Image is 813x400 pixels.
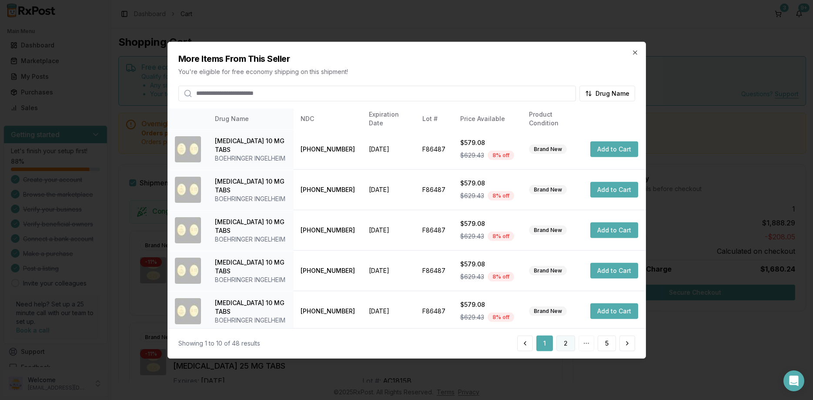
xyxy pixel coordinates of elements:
th: Expiration Date [362,108,415,129]
button: Drug Name [579,85,635,101]
td: [DATE] [362,250,415,291]
div: BOEHRINGER INGELHEIM [215,275,287,284]
td: [DATE] [362,291,415,331]
td: [DATE] [362,169,415,210]
div: 8 % off [488,232,514,241]
button: 5 [598,336,616,351]
span: $629.43 [460,192,484,200]
td: F86487 [415,169,453,210]
div: $579.08 [460,260,515,269]
div: Brand New [529,145,567,154]
div: BOEHRINGER INGELHEIM [215,194,287,203]
div: 8 % off [488,272,514,282]
img: Jardiance 10 MG TABS [175,298,201,324]
th: Drug Name [208,108,294,129]
div: 8 % off [488,151,514,160]
th: NDC [294,108,362,129]
td: [PHONE_NUMBER] [294,291,362,331]
div: BOEHRINGER INGELHEIM [215,235,287,243]
td: F86487 [415,250,453,291]
img: Jardiance 10 MG TABS [175,217,201,243]
div: $579.08 [460,300,515,309]
div: $579.08 [460,219,515,228]
div: Brand New [529,266,567,276]
div: [MEDICAL_DATA] 10 MG TABS [215,217,287,235]
h2: More Items From This Seller [178,52,635,64]
div: BOEHRINGER INGELHEIM [215,154,287,162]
td: F86487 [415,129,453,169]
div: [MEDICAL_DATA] 10 MG TABS [215,258,287,275]
button: Add to Cart [590,263,638,279]
th: Lot # [415,108,453,129]
button: Add to Cart [590,303,638,319]
div: $579.08 [460,138,515,147]
div: [MEDICAL_DATA] 10 MG TABS [215,136,287,154]
span: $629.43 [460,272,484,281]
div: Brand New [529,225,567,235]
img: Jardiance 10 MG TABS [175,136,201,162]
td: F86487 [415,291,453,331]
td: [DATE] [362,210,415,250]
img: Jardiance 10 MG TABS [175,258,201,284]
div: Brand New [529,306,567,316]
td: [PHONE_NUMBER] [294,169,362,210]
td: [DATE] [362,129,415,169]
p: You're eligible for free economy shipping on this shipment! [178,67,635,76]
button: Add to Cart [590,222,638,238]
span: $629.43 [460,232,484,241]
span: $629.43 [460,313,484,322]
div: [MEDICAL_DATA] 10 MG TABS [215,298,287,316]
img: Jardiance 10 MG TABS [175,177,201,203]
th: Product Condition [522,108,584,129]
button: 2 [556,336,575,351]
span: $629.43 [460,151,484,160]
div: Brand New [529,185,567,195]
td: F86487 [415,210,453,250]
button: 1 [536,336,553,351]
div: $579.08 [460,179,515,188]
button: Add to Cart [590,182,638,198]
th: Price Available [453,108,522,129]
td: [PHONE_NUMBER] [294,250,362,291]
div: BOEHRINGER INGELHEIM [215,316,287,324]
button: Add to Cart [590,141,638,157]
td: [PHONE_NUMBER] [294,129,362,169]
span: Drug Name [596,89,629,97]
td: [PHONE_NUMBER] [294,210,362,250]
div: 8 % off [488,191,514,201]
div: Showing 1 to 10 of 48 results [178,339,260,348]
div: [MEDICAL_DATA] 10 MG TABS [215,177,287,194]
div: 8 % off [488,313,514,322]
